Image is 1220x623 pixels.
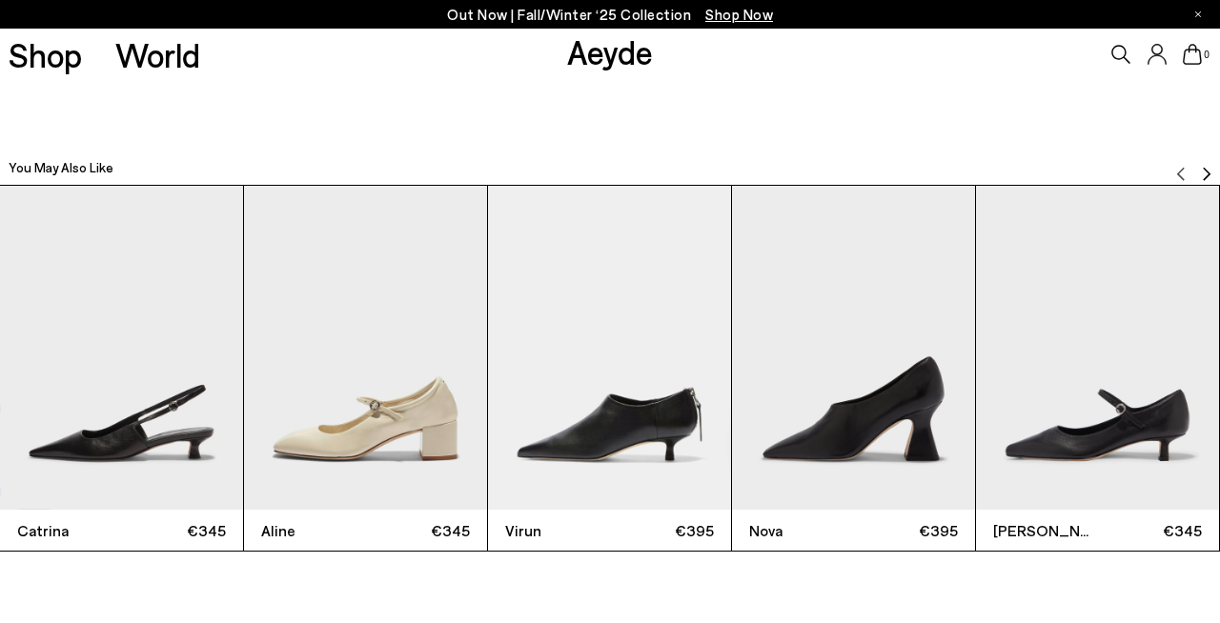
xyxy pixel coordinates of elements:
a: World [115,38,200,71]
div: 3 / 12 [488,185,732,551]
p: Out Now | Fall/Winter ‘25 Collection [447,3,773,27]
img: Polina Mary-Jane Pumps [976,186,1219,510]
a: Nova €395 [732,186,975,550]
a: 0 [1183,44,1202,65]
span: €395 [610,518,715,542]
span: Catrina [17,519,122,542]
span: 0 [1202,50,1211,60]
span: Navigate to /collections/new-in [705,6,773,23]
span: €345 [1098,518,1203,542]
span: Aline [261,519,366,542]
a: Aline €345 [244,186,487,550]
span: €345 [122,518,227,542]
a: [PERSON_NAME] €345 [976,186,1219,550]
div: 4 / 12 [732,185,976,551]
img: Aline Leather Mary-Jane Pumps [244,186,487,510]
span: €345 [366,518,471,542]
a: Virun €395 [488,186,731,550]
a: Shop [9,38,82,71]
span: Virun [505,519,610,542]
img: svg%3E [1173,167,1189,182]
div: 5 / 12 [976,185,1220,551]
button: Next slide [1199,152,1214,181]
button: Previous slide [1173,152,1189,181]
h2: You May Also Like [9,158,113,177]
span: €395 [854,518,959,542]
img: svg%3E [1199,167,1214,182]
span: [PERSON_NAME] [993,519,1098,542]
span: Nova [749,519,854,542]
img: Nova Regal Pumps [732,186,975,510]
div: 2 / 12 [244,185,488,551]
img: Virun Pointed Sock Boots [488,186,731,510]
a: Aeyde [567,31,653,71]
